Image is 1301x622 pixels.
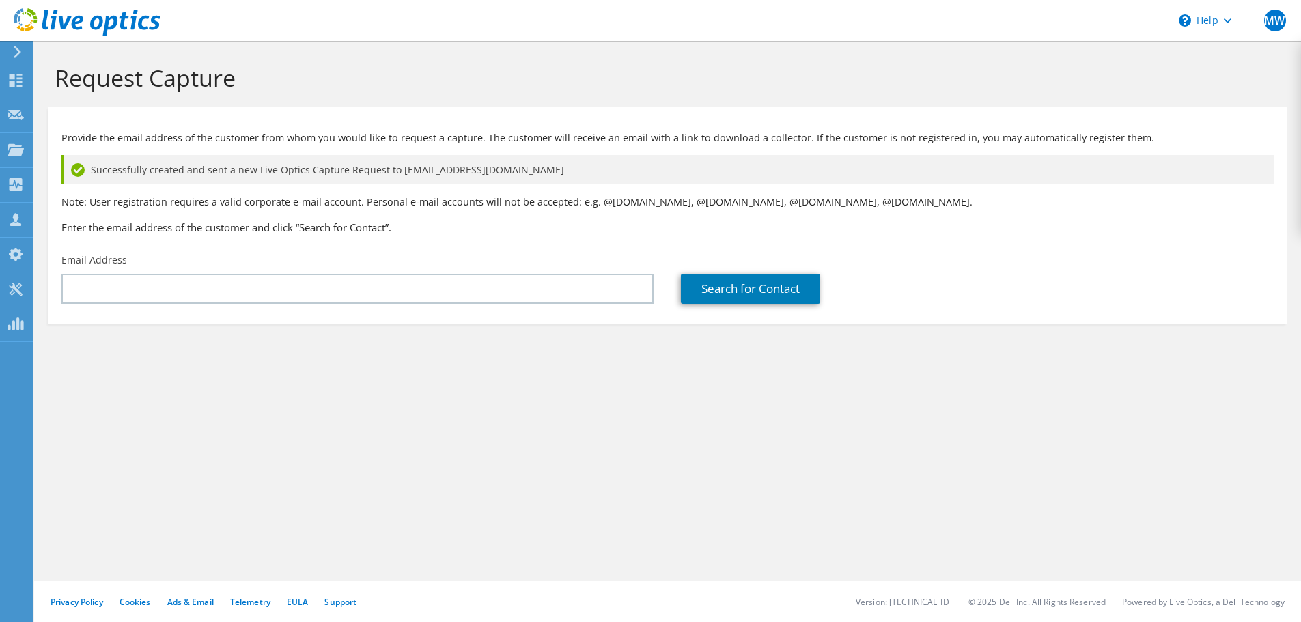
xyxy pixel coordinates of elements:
h3: Enter the email address of the customer and click “Search for Contact”. [61,220,1274,235]
a: Privacy Policy [51,596,103,608]
li: © 2025 Dell Inc. All Rights Reserved [968,596,1106,608]
span: Successfully created and sent a new Live Optics Capture Request to [EMAIL_ADDRESS][DOMAIN_NAME] [91,162,564,178]
a: Cookies [120,596,151,608]
label: Email Address [61,253,127,267]
a: Ads & Email [167,596,214,608]
p: Note: User registration requires a valid corporate e-mail account. Personal e-mail accounts will ... [61,195,1274,210]
li: Version: [TECHNICAL_ID] [856,596,952,608]
span: MW [1264,10,1286,31]
li: Powered by Live Optics, a Dell Technology [1122,596,1285,608]
h1: Request Capture [55,63,1274,92]
p: Provide the email address of the customer from whom you would like to request a capture. The cust... [61,130,1274,145]
a: Search for Contact [681,274,820,304]
a: Support [324,596,356,608]
a: EULA [287,596,308,608]
a: Telemetry [230,596,270,608]
svg: \n [1179,14,1191,27]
